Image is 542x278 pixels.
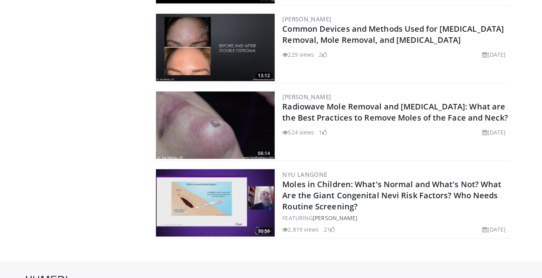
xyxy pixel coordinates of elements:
a: [PERSON_NAME] [283,15,331,23]
li: 2,819 views [283,225,319,234]
a: 30:56 [156,169,275,237]
li: [DATE] [483,50,506,59]
li: [DATE] [483,225,506,234]
a: 13:12 [156,14,275,81]
a: Moles in Children: What's Normal and What's Not? What Are the Giant Congenital Nevi Risk Factors?... [283,179,502,212]
span: 13:12 [256,72,273,79]
a: Radiowave Mole Removal and [MEDICAL_DATA]: What are the Best Practices to Remove Moles of the Fac... [283,101,508,123]
li: [DATE] [483,128,506,136]
li: 2 [319,50,327,59]
a: Common Devices and Methods Used for [MEDICAL_DATA] Removal, Mole Removal, and [MEDICAL_DATA] [283,23,504,45]
span: 30:56 [256,228,273,235]
img: b3056964-fb06-43a5-9669-e8811bd0ed7a.300x170_q85_crop-smart_upscale.jpg [156,14,275,81]
a: 08:14 [156,92,275,159]
a: NYU Langone [283,171,327,178]
img: d83cff1b-b466-4033-b9b5-a0da0f0f4511.300x170_q85_crop-smart_upscale.jpg [156,92,275,159]
li: 524 views [283,128,314,136]
a: [PERSON_NAME] [283,93,331,101]
li: 21 [324,225,335,234]
li: 229 views [283,50,314,59]
a: [PERSON_NAME] [313,214,358,222]
span: 08:14 [256,150,273,157]
li: 1 [319,128,327,136]
img: 63af85d5-002f-4007-9662-99fa3f620b86.300x170_q85_crop-smart_upscale.jpg [156,169,275,237]
div: FEATURING [283,214,509,222]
